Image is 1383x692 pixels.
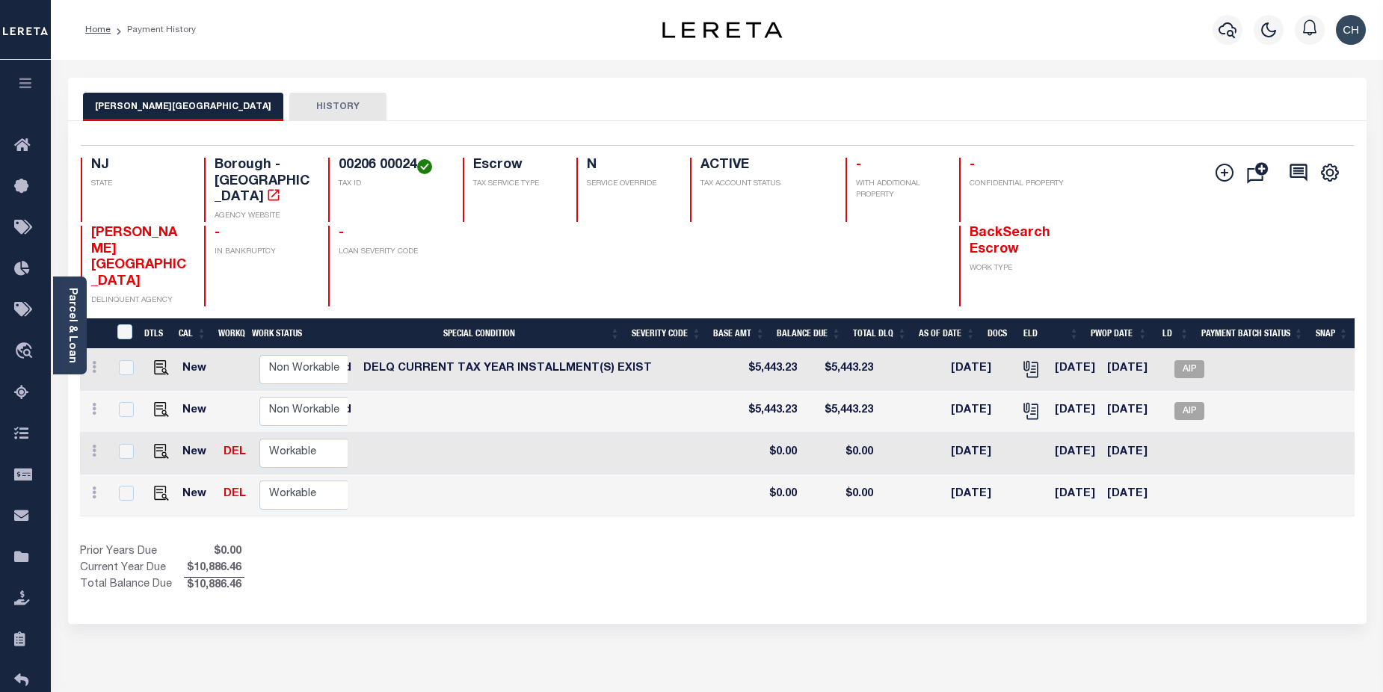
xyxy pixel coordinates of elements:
td: New [176,349,218,391]
th: As of Date: activate to sort column ascending [913,318,982,349]
span: $10,886.46 [184,578,244,594]
p: TAX ID [339,179,445,190]
th: Payment Batch Status: activate to sort column ascending [1195,318,1310,349]
span: - [215,226,220,240]
i: travel_explore [14,342,38,362]
li: Payment History [111,23,196,37]
p: LOAN SEVERITY CODE [339,247,445,258]
td: [DATE] [945,433,1013,475]
button: [PERSON_NAME][GEOGRAPHIC_DATA] [83,93,283,121]
span: $10,886.46 [184,560,244,577]
td: $5,443.23 [803,349,879,391]
th: Total DLQ: activate to sort column ascending [847,318,913,349]
span: - [970,158,975,172]
p: CONFIDENTIAL PROPERTY [970,179,1065,190]
a: Parcel & Loan [67,288,77,363]
h4: ACTIVE [700,158,828,174]
span: AIP [1174,360,1204,378]
td: Total Balance Due [80,577,184,593]
td: $0.00 [739,475,803,516]
a: DEL [224,447,246,457]
span: - [856,158,861,172]
th: CAL: activate to sort column ascending [173,318,212,349]
p: WITH ADDITIONAL PROPERTY [856,179,941,201]
td: [DATE] [945,391,1013,433]
p: AGENCY WEBSITE [215,211,310,222]
th: Base Amt: activate to sort column ascending [707,318,771,349]
img: logo-dark.svg [662,22,782,38]
p: STATE [91,179,187,190]
td: [DATE] [1049,349,1101,391]
span: AIP [1174,402,1204,420]
h4: 00206 00024 [339,158,445,174]
td: [DATE] [1101,349,1168,391]
th: SNAP: activate to sort column ascending [1310,318,1355,349]
a: Home [85,25,111,34]
span: DELQ CURRENT TAX YEAR INSTALLMENT(S) EXIST [363,363,652,374]
p: WORK TYPE [970,263,1065,274]
h4: N [587,158,672,174]
td: Current Year Due [80,560,184,577]
p: DELINQUENT AGENCY [91,295,187,306]
th: Special Condition: activate to sort column ascending [346,318,626,349]
th: Balance Due: activate to sort column ascending [771,318,847,349]
img: view%20details.png [154,444,169,459]
span: - [339,226,344,240]
td: $5,443.23 [739,349,803,391]
th: WorkQ [212,318,246,349]
h4: Borough - [GEOGRAPHIC_DATA] [215,158,310,206]
td: $0.00 [803,475,879,516]
td: [DATE] [1049,433,1101,475]
td: New [176,475,218,516]
td: [DATE] [1101,391,1168,433]
img: view%20details.png [154,360,169,375]
td: [DATE] [1049,391,1101,433]
a: DEL [224,489,246,499]
p: SERVICE OVERRIDE [587,179,672,190]
td: $5,443.23 [739,391,803,433]
h4: Escrow [473,158,558,174]
span: BackSearch Escrow [970,226,1050,256]
span: [PERSON_NAME][GEOGRAPHIC_DATA] [91,226,186,288]
a: AIP [1174,406,1204,416]
p: TAX ACCOUNT STATUS [700,179,828,190]
td: $0.00 [803,433,879,475]
th: Docs [982,318,1017,349]
td: Prior Years Due [80,544,184,560]
p: TAX SERVICE TYPE [473,179,558,190]
td: $5,443.23 [803,391,879,433]
img: view%20details.png [154,486,169,501]
td: New [176,433,218,475]
td: $0.00 [739,433,803,475]
td: New [176,391,218,433]
a: AIP [1174,364,1204,374]
p: IN BANKRUPTCY [215,247,310,258]
th: DTLS [138,318,173,349]
td: [DATE] [1101,433,1168,475]
th: &nbsp;&nbsp;&nbsp;&nbsp;&nbsp;&nbsp;&nbsp;&nbsp;&nbsp;&nbsp; [80,318,108,349]
img: view%20details.png [154,402,169,417]
button: HISTORY [289,93,386,121]
td: [DATE] [1101,475,1168,516]
th: PWOP Date: activate to sort column ascending [1085,318,1153,349]
th: Work Status [246,318,348,349]
th: ELD: activate to sort column ascending [1017,318,1085,349]
img: svg+xml;base64,PHN2ZyB4bWxucz0iaHR0cDovL3d3dy53My5vcmcvMjAwMC9zdmciIHBvaW50ZXItZXZlbnRzPSJub25lIi... [1336,15,1366,45]
td: [DATE] [945,349,1013,391]
td: [DATE] [1049,475,1101,516]
td: [DATE] [945,475,1013,516]
th: LD: activate to sort column ascending [1153,318,1195,349]
th: Severity Code: activate to sort column ascending [626,318,707,349]
h4: NJ [91,158,187,174]
th: &nbsp; [108,318,139,349]
span: $0.00 [184,544,244,560]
